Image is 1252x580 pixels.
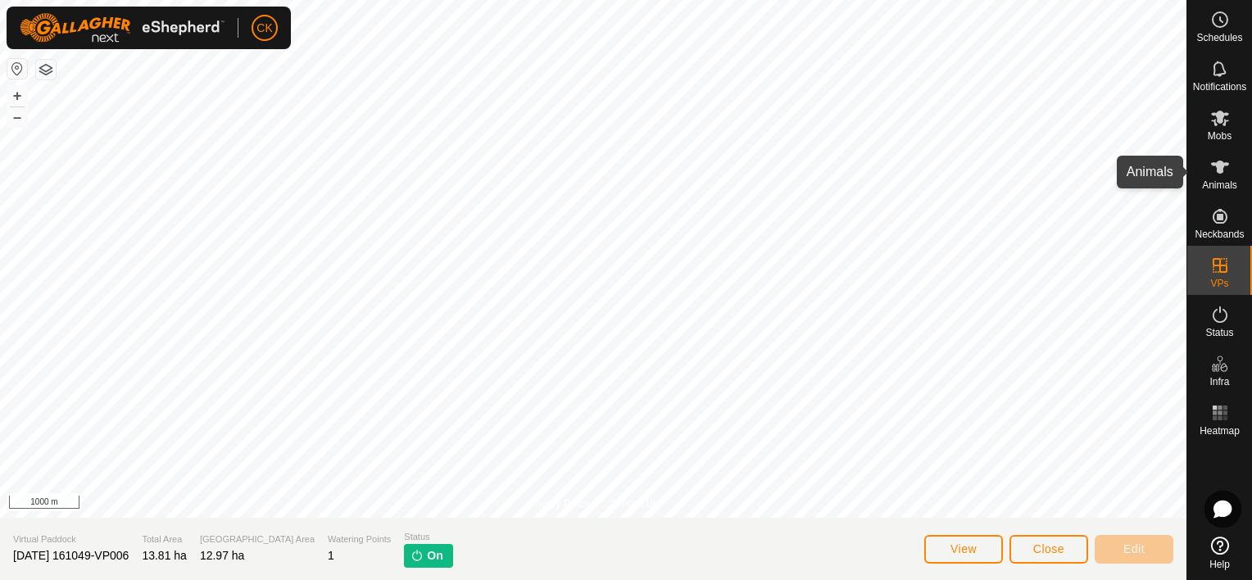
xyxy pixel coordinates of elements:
button: Close [1009,535,1088,564]
span: Virtual Paddock [13,532,129,546]
span: VPs [1210,279,1228,288]
span: CK [256,20,272,37]
span: 12.97 ha [200,549,245,562]
button: Map Layers [36,60,56,79]
a: Help [1187,530,1252,576]
span: Close [1033,542,1064,555]
span: Watering Points [328,532,391,546]
span: On [427,547,442,564]
span: Mobs [1208,131,1232,141]
button: Reset Map [7,59,27,79]
span: Status [1205,328,1233,338]
span: Total Area [142,532,187,546]
span: [GEOGRAPHIC_DATA] Area [200,532,315,546]
span: Heatmap [1200,426,1240,436]
button: Edit [1095,535,1173,564]
span: Edit [1123,542,1145,555]
span: [DATE] 161049-VP006 [13,549,129,562]
span: Help [1209,560,1230,569]
span: Status [404,530,452,544]
span: Animals [1202,180,1237,190]
button: View [924,535,1003,564]
a: Privacy Policy [528,496,590,511]
span: 13.81 ha [142,549,187,562]
img: turn-on [411,549,424,562]
img: Gallagher Logo [20,13,225,43]
span: 1 [328,549,334,562]
span: View [950,542,977,555]
a: Contact Us [610,496,658,511]
span: Neckbands [1195,229,1244,239]
button: + [7,86,27,106]
span: Schedules [1196,33,1242,43]
span: Notifications [1193,82,1246,92]
span: Infra [1209,377,1229,387]
button: – [7,107,27,127]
